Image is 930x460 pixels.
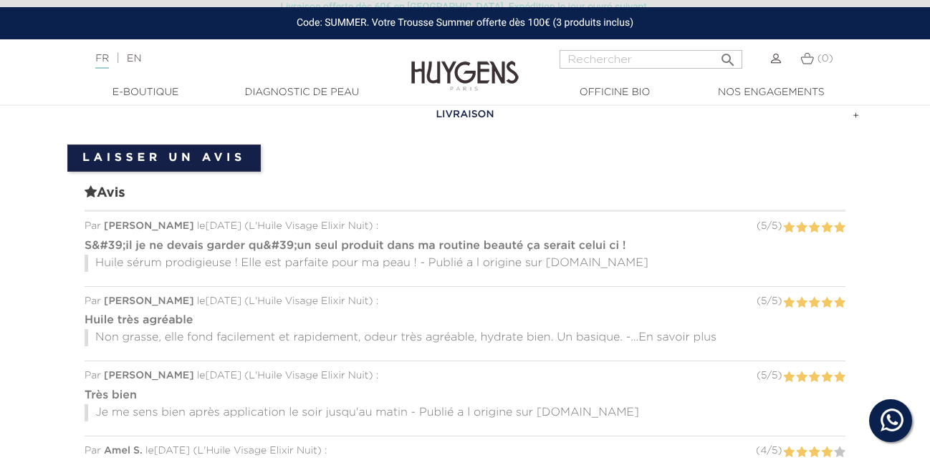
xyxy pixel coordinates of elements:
label: 1 [782,219,795,237]
a: Nos engagements [699,85,843,100]
strong: Très bien [85,390,137,401]
span: 4 [760,446,767,456]
label: 5 [833,219,845,237]
p: Huile sérum prodigieuse ! Elle est parfaite pour ma peau ! - Publié a l origine sur [DOMAIN_NAME] [85,255,845,272]
span: 5 [772,446,777,456]
p: Je me sens bien après application le soir jusqu'au matin - Publié a l origine sur [DOMAIN_NAME] [85,404,845,421]
label: 1 [782,294,795,312]
span: Amel S. [104,446,143,456]
span: 5 [761,371,767,381]
label: 2 [795,294,807,312]
div: ( / ) [757,368,782,383]
label: 2 [795,219,807,237]
span: 5 [761,296,767,306]
i:  [719,47,737,64]
p: Non grasse, elle fond facilement et rapidement, odeur très agréable, hydrate bien. Un basique. -... [85,329,845,346]
a: LIVRAISON [67,99,863,130]
input: Rechercher [560,50,742,69]
label: 5 [833,368,845,386]
div: | [88,50,377,67]
div: ( / ) [757,294,782,309]
a: Officine Bio [543,85,686,100]
strong: Huile très agréable [85,315,193,326]
span: L'Huile Visage Elixir Nuit [249,221,368,231]
span: Avis [85,183,845,212]
div: ( / ) [756,444,782,459]
span: L'Huile Visage Elixir Nuit [198,446,317,456]
label: 5 [833,294,845,312]
span: 5 [772,296,777,306]
label: 4 [821,368,833,386]
div: Par le [DATE] ( ) : [85,444,845,459]
label: 3 [808,294,820,312]
label: 1 [782,368,795,386]
a: FR [95,54,109,69]
span: [PERSON_NAME] [104,371,194,381]
span: 5 [772,371,777,381]
div: ( / ) [757,219,782,234]
span: En savoir plus [638,332,716,343]
button:  [715,46,741,65]
span: L'Huile Visage Elixir Nuit [249,371,368,381]
label: 4 [821,219,833,237]
a: EN [127,54,141,64]
span: 5 [761,221,767,231]
span: L'Huile Visage Elixir Nuit [249,296,368,306]
label: 4 [821,294,833,312]
div: Par le [DATE] ( ) : [85,219,845,234]
a: E-Boutique [74,85,217,100]
span: (0) [818,54,833,64]
span: [PERSON_NAME] [104,296,194,306]
strong: S&#39;il je ne devais garder qu&#39;un seul produit dans ma routine beauté ça serait celui ci ! [85,240,626,252]
label: 2 [795,368,807,386]
div: Par le [DATE] ( ) : [85,368,845,383]
label: 3 [808,219,820,237]
a: Diagnostic de peau [230,85,373,100]
span: [PERSON_NAME] [104,221,194,231]
a: Laisser un avis [67,145,261,172]
label: 3 [808,368,820,386]
div: Par le [DATE] ( ) : [85,294,845,309]
img: Huygens [411,38,519,93]
span: 5 [772,221,777,231]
